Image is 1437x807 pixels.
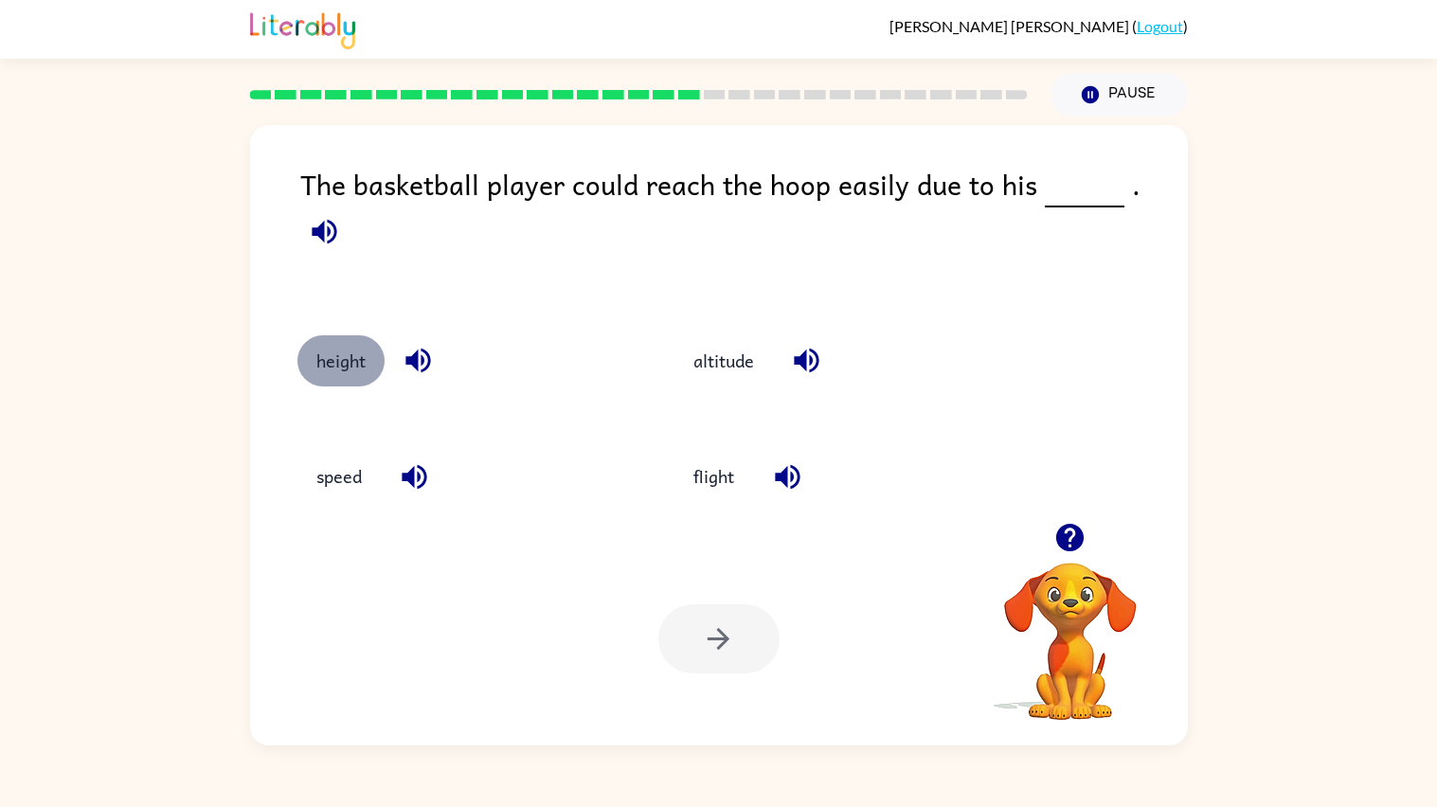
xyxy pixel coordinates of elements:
[300,163,1188,297] div: The basketball player could reach the hoop easily due to his .
[889,17,1132,35] span: [PERSON_NAME] [PERSON_NAME]
[297,451,381,502] button: speed
[976,533,1165,723] video: Your browser must support playing .mp4 files to use Literably. Please try using another browser.
[250,8,355,49] img: Literably
[674,451,754,502] button: flight
[297,335,385,386] button: height
[889,17,1188,35] div: ( )
[1137,17,1183,35] a: Logout
[674,335,773,386] button: altitude
[1051,73,1188,117] button: Pause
